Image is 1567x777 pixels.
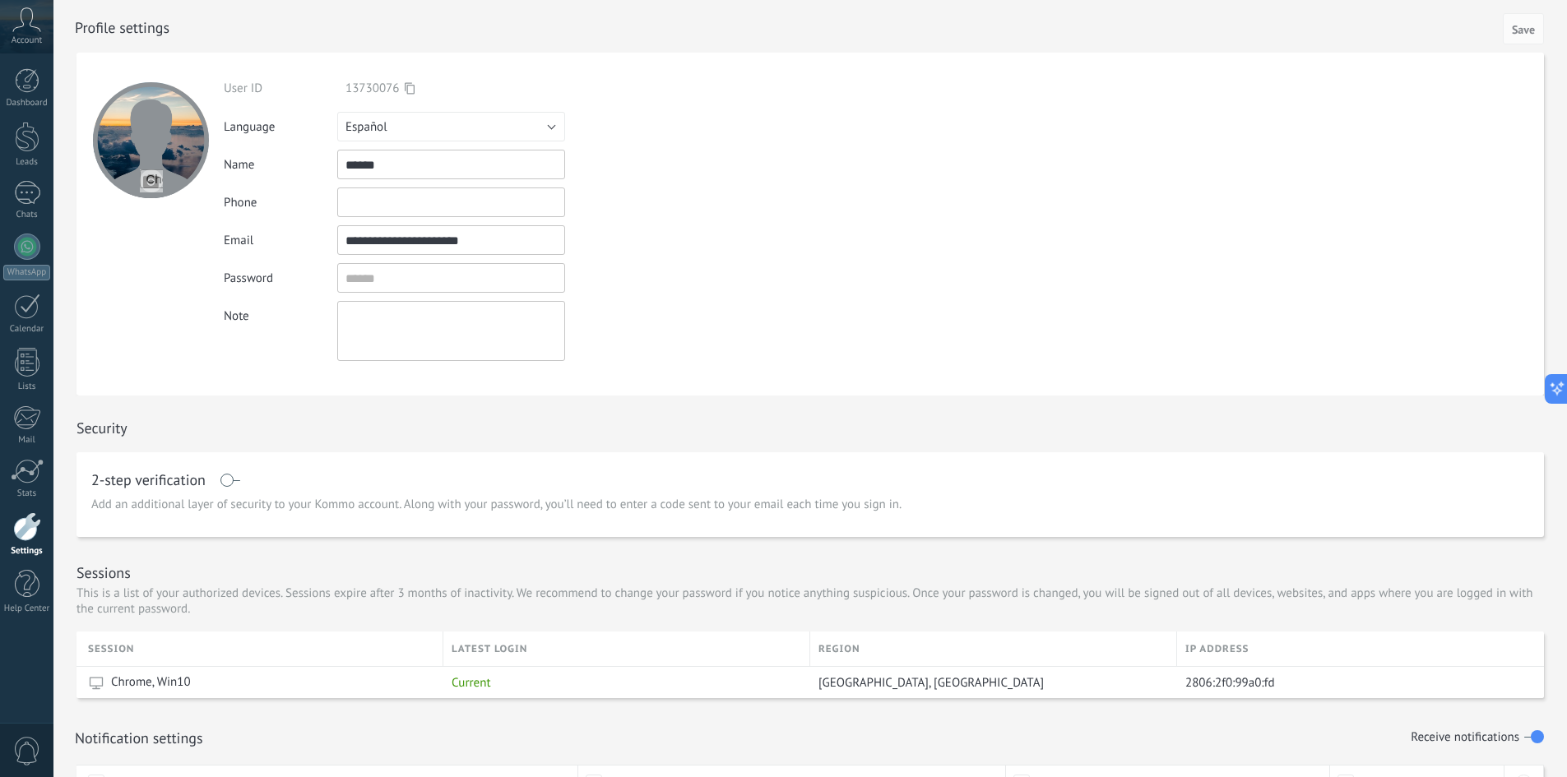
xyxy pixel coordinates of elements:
[810,631,1176,666] div: Region
[1512,24,1535,35] span: Save
[111,674,191,691] span: Chrome, Win10
[76,585,1544,617] p: This is a list of your authorized devices. Sessions expire after 3 months of inactivity. We recom...
[345,81,399,96] span: 13730076
[3,435,51,446] div: Mail
[76,563,131,582] h1: Sessions
[224,81,337,96] div: User ID
[3,324,51,335] div: Calendar
[337,112,565,141] button: Español
[224,195,337,210] div: Phone
[224,157,337,173] div: Name
[1185,675,1275,691] span: 2806:2f0:99a0:fd
[12,35,42,46] span: Account
[1177,631,1544,666] div: Ip address
[3,98,51,109] div: Dashboard
[3,546,51,557] div: Settings
[91,474,206,487] h1: 2-step verification
[88,631,443,666] div: Session
[76,419,127,437] h1: Security
[818,675,1044,691] span: [GEOGRAPHIC_DATA], [GEOGRAPHIC_DATA]
[3,604,51,614] div: Help Center
[3,210,51,220] div: Chats
[224,233,337,248] div: Email
[91,497,902,513] span: Add an additional layer of security to your Kommo account. Along with your password, you’ll need ...
[443,631,809,666] div: Latest login
[3,157,51,168] div: Leads
[1177,667,1532,698] div: 2806:2f0:99a0:fd
[3,382,51,392] div: Lists
[452,675,491,691] span: Current
[1411,731,1519,745] h1: Receive notifications
[224,271,337,286] div: Password
[3,265,50,280] div: WhatsApp
[810,667,1169,698] div: Mexico City, Mexico
[224,119,337,135] div: Language
[345,119,387,135] span: Español
[3,488,51,499] div: Stats
[1503,13,1544,44] button: Save
[224,301,337,324] div: Note
[75,728,203,747] h1: Notification settings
